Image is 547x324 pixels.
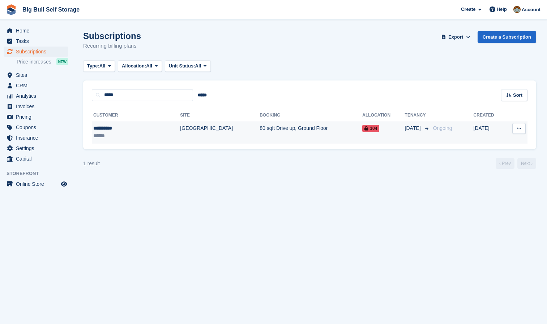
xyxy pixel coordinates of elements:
[169,62,195,70] span: Unit Status:
[146,62,152,70] span: All
[4,47,68,57] a: menu
[433,125,452,131] span: Ongoing
[4,143,68,153] a: menu
[494,158,538,169] nav: Page
[16,112,59,122] span: Pricing
[517,158,536,169] a: Next
[260,110,362,121] th: Booking
[180,121,260,144] td: [GEOGRAPHIC_DATA]
[4,112,68,122] a: menu
[478,31,536,43] a: Create a Subscription
[16,36,59,46] span: Tasks
[4,179,68,189] a: menu
[522,6,540,13] span: Account
[496,158,514,169] a: Previous
[16,47,59,57] span: Subscriptions
[83,42,141,50] p: Recurring billing plans
[16,133,59,143] span: Insurance
[16,26,59,36] span: Home
[7,170,72,177] span: Storefront
[16,179,59,189] span: Online Store
[448,34,463,41] span: Export
[17,58,68,66] a: Price increases NEW
[122,62,146,70] span: Allocation:
[362,110,405,121] th: Allocation
[6,4,17,15] img: stora-icon-8386f47178a22dfd0bd8f6a31ec36ba5ce8667c1dd55bd0f319d3a0aa187defe.svg
[20,4,82,16] a: Big Bull Self Storage
[16,122,59,132] span: Coupons
[16,91,59,101] span: Analytics
[118,60,162,72] button: Allocation: All
[405,124,422,132] span: [DATE]
[83,31,141,41] h1: Subscriptions
[165,60,211,72] button: Unit Status: All
[16,143,59,153] span: Settings
[195,62,201,70] span: All
[4,122,68,132] a: menu
[513,6,521,13] img: Mike Llewellen Palmer
[4,101,68,111] a: menu
[4,133,68,143] a: menu
[180,110,260,121] th: Site
[260,121,362,144] td: 80 sqft Drive up, Ground Floor
[16,70,59,80] span: Sites
[92,110,180,121] th: Customer
[4,26,68,36] a: menu
[56,58,68,65] div: NEW
[17,58,51,65] span: Price increases
[16,101,59,111] span: Invoices
[4,36,68,46] a: menu
[497,6,507,13] span: Help
[405,110,430,121] th: Tenancy
[60,180,68,188] a: Preview store
[83,160,100,167] div: 1 result
[4,80,68,91] a: menu
[99,62,106,70] span: All
[16,154,59,164] span: Capital
[83,60,115,72] button: Type: All
[513,92,522,99] span: Sort
[4,70,68,80] a: menu
[474,121,505,144] td: [DATE]
[87,62,99,70] span: Type:
[4,154,68,164] a: menu
[461,6,475,13] span: Create
[474,110,505,121] th: Created
[362,125,379,132] span: 104
[440,31,472,43] button: Export
[16,80,59,91] span: CRM
[4,91,68,101] a: menu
